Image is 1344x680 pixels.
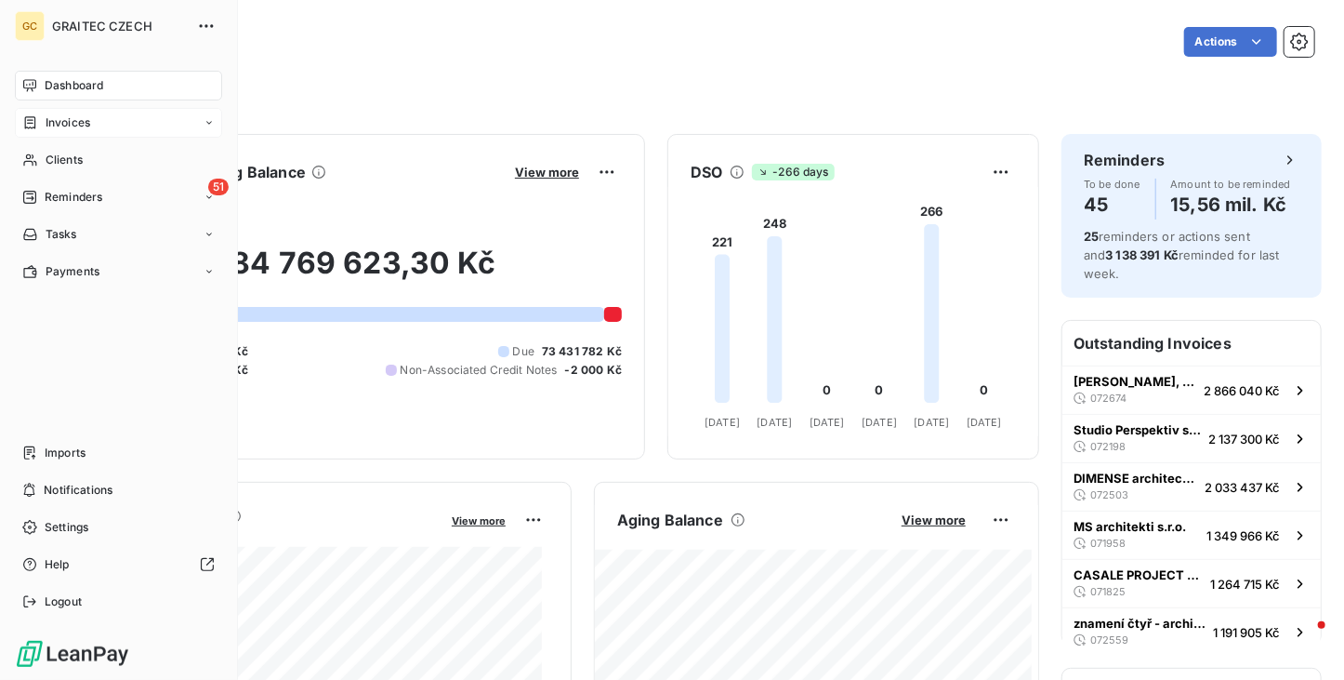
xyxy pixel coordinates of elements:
span: View more [452,514,506,527]
tspan: [DATE] [915,416,950,429]
span: View more [515,165,579,180]
h6: Outstanding Invoices [1062,321,1321,366]
span: Studio Perspektiv s.r.o. [1074,422,1201,437]
span: Imports [45,445,86,461]
span: DIMENSE architects v.o.s. [1074,471,1197,486]
span: 072559 [1090,634,1128,646]
span: Reminders [45,189,102,206]
span: Non-Associated Credit Notes [401,362,558,379]
h4: 15,56 mil. Kč [1171,190,1291,220]
span: [PERSON_NAME], s.r.o. [1074,374,1196,389]
button: View more [446,512,511,528]
span: reminders or actions sent and reminded for last week. [1084,229,1280,281]
span: Tasks [46,226,77,243]
span: -2 000 Kč [565,362,622,379]
span: 2 866 040 Kč [1204,383,1280,398]
tspan: [DATE] [758,416,793,429]
span: 1 264 715 Kč [1210,577,1280,592]
button: MS architekti s.r.o.0719581 349 966 Kč [1062,511,1321,559]
span: Settings [45,519,88,536]
span: Invoices [46,114,90,131]
span: 3 138 391 Kč [1105,247,1179,262]
tspan: [DATE] [967,416,1002,429]
span: CASALE PROJECT a.s. [1074,567,1203,582]
button: DIMENSE architects v.o.s.0725032 033 437 Kč [1062,462,1321,511]
tspan: [DATE] [705,416,740,429]
span: Clients [46,152,83,168]
button: Actions [1184,27,1277,57]
span: Monthly Revenue [105,527,439,547]
button: CASALE PROJECT a.s.0718251 264 715 Kč [1062,559,1321,607]
span: GRAITEC CZECH [52,19,186,33]
button: Studio Perspektiv s.r.o.0721982 137 300 Kč [1062,414,1321,462]
span: 072674 [1090,393,1127,404]
div: GC [15,11,45,41]
span: znamení čtyř - architekti s.r.o. [1074,616,1206,631]
span: Due [513,343,534,360]
button: [PERSON_NAME], s.r.o.0726742 866 040 Kč [1062,366,1321,414]
h2: 84 769 623,30 Kč [105,245,622,300]
button: znamení čtyř - architekti s.r.o.0725591 191 905 Kč [1062,607,1321,656]
h6: Aging Balance [617,509,723,531]
h6: Reminders [1084,149,1165,171]
span: MS architekti s.r.o. [1074,519,1186,534]
button: View more [509,164,585,180]
span: 2 033 437 Kč [1205,480,1280,495]
h4: 45 [1084,190,1140,220]
span: Dashboard [45,77,103,94]
button: View more [896,512,971,528]
span: View more [902,513,966,527]
span: 51 [208,179,229,195]
tspan: [DATE] [810,416,845,429]
span: Payments [46,263,99,280]
span: 1 349 966 Kč [1206,528,1280,543]
img: Logo LeanPay [15,639,130,669]
span: 071958 [1090,538,1126,549]
span: 73 431 782 Kč [542,343,622,360]
span: 072503 [1090,489,1128,500]
span: Amount to be reminded [1171,179,1291,190]
span: To be done [1084,179,1140,190]
span: 2 137 300 Kč [1208,432,1280,447]
h6: DSO [691,161,722,183]
span: -266 days [752,164,834,180]
span: 25 [1084,229,1099,244]
iframe: Intercom live chat [1281,617,1325,661]
span: 071825 [1090,586,1126,597]
span: 1 191 905 Kč [1213,625,1280,640]
span: 072198 [1090,441,1126,452]
a: Help [15,550,222,580]
span: Notifications [44,482,112,499]
span: Help [45,556,70,573]
tspan: [DATE] [862,416,897,429]
span: Logout [45,593,82,610]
